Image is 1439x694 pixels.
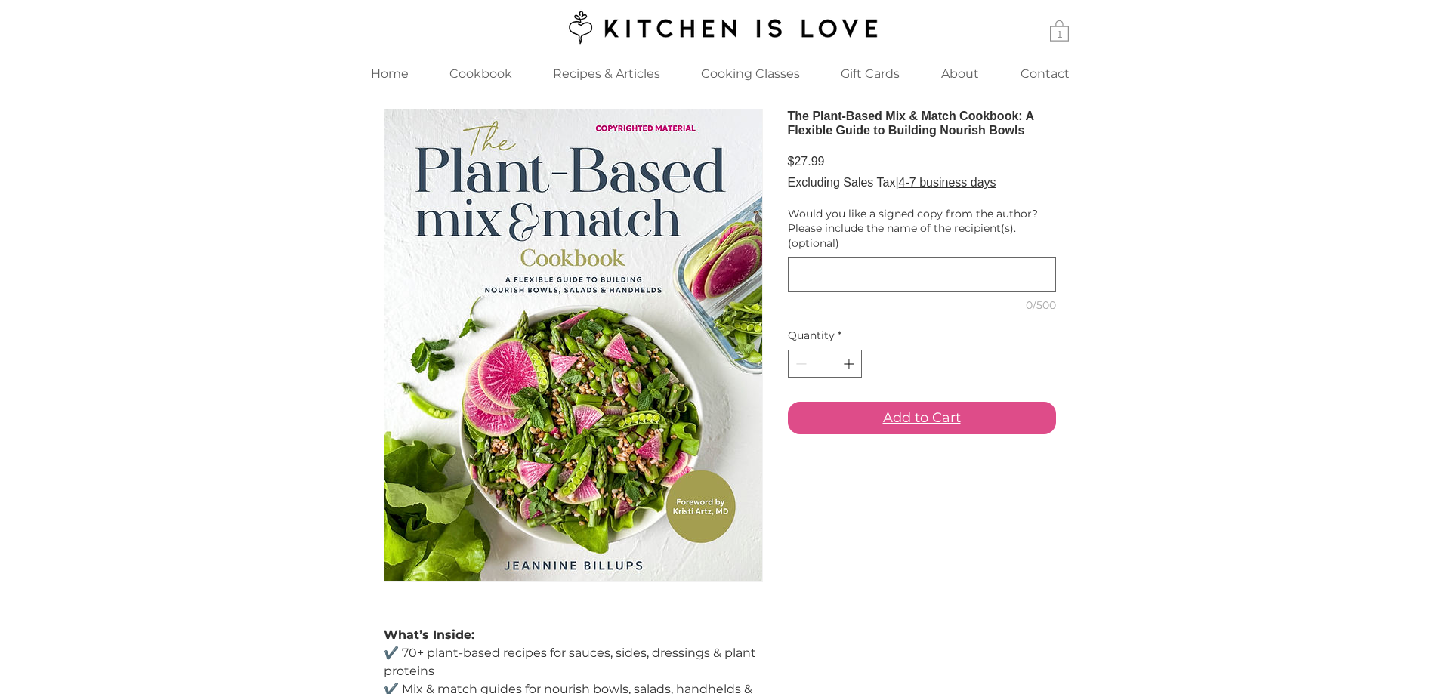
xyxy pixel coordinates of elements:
span: Add to Cart [883,408,961,428]
img: Kitchen is Love logo [558,8,881,46]
textarea: Would you like a signed copy from the author? Please include the name of the recipient(s). (optio... [789,264,1055,285]
a: Contact [1000,57,1090,90]
a: Gift Cards [820,57,921,90]
p: Home [363,57,416,90]
p: ✔️ 70+ plant-based recipes for sauces, sides, dressings & plant proteins [384,644,761,680]
nav: Site [350,57,1090,90]
a: Recipes & Articles [533,57,681,90]
button: 4-7 business days [899,174,996,191]
h1: The Plant-Based Mix & Match Cookbook: A Flexible Guide to Building Nourish Bowls [788,109,1056,137]
div: 0/500 [788,298,1056,313]
p: Contact [1013,57,1077,90]
button: The Plant-Based Mix & Match Cookbook: A Flexible Guide to Building Nourish Bowls [384,109,763,582]
span: $27.99 [788,155,825,168]
p: About [934,57,987,90]
a: Cookbook [430,57,533,90]
span: | [895,176,898,189]
p: Cookbook [442,57,520,90]
input: Quantity [809,350,841,377]
p: Cooking Classes [693,57,808,90]
a: Cart with 1 items [1050,19,1069,42]
button: Decrement [790,350,809,377]
button: Increment [841,350,860,377]
a: About [921,57,1000,90]
strong: What’s Inside: [384,628,474,642]
span: Excluding Sales Tax [788,176,896,189]
label: Would you like a signed copy from the author? Please include the name of the recipient(s). (optio... [788,207,1056,251]
img: The Plant-Based Mix & Match Cookbook: A Flexible Guide to Building Nourish Bowls [384,109,762,581]
p: Recipes & Articles [545,57,668,90]
text: 1 [1056,29,1062,40]
a: Home [350,57,430,90]
div: Cooking Classes [681,57,820,90]
p: Gift Cards [833,57,907,90]
button: Add to Cart [788,402,1056,434]
legend: Quantity [788,328,841,350]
